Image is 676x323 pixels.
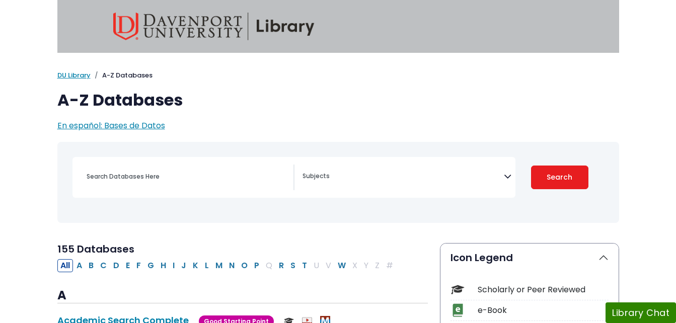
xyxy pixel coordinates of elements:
[531,166,588,189] button: Submit for Search Results
[158,259,169,272] button: Filter Results H
[57,259,397,271] div: Alpha-list to filter by first letter of database name
[335,259,349,272] button: Filter Results W
[81,169,293,184] input: Search database by title or keyword
[606,302,676,323] button: Library Chat
[451,303,465,317] img: Icon e-Book
[478,304,609,316] div: e-Book
[190,259,201,272] button: Filter Results K
[57,142,619,223] nav: Search filters
[91,70,153,80] li: A-Z Databases
[73,259,85,272] button: Filter Results A
[212,259,226,272] button: Filter Results M
[202,259,212,272] button: Filter Results L
[170,259,178,272] button: Filter Results I
[113,13,315,40] img: Davenport University Library
[123,259,133,272] button: Filter Results E
[144,259,157,272] button: Filter Results G
[57,70,619,80] nav: breadcrumb
[478,284,609,296] div: Scholarly or Peer Reviewed
[86,259,97,272] button: Filter Results B
[238,259,251,272] button: Filter Results O
[299,259,310,272] button: Filter Results T
[57,259,73,272] button: All
[287,259,298,272] button: Filter Results S
[178,259,189,272] button: Filter Results J
[57,120,165,131] a: En español: Bases de Datos
[451,283,465,296] img: Icon Scholarly or Peer Reviewed
[110,259,122,272] button: Filter Results D
[97,259,110,272] button: Filter Results C
[57,91,619,110] h1: A-Z Databases
[440,244,619,272] button: Icon Legend
[226,259,238,272] button: Filter Results N
[276,259,287,272] button: Filter Results R
[57,242,134,256] span: 155 Databases
[303,173,504,181] textarea: Search
[133,259,144,272] button: Filter Results F
[57,70,91,80] a: DU Library
[251,259,262,272] button: Filter Results P
[57,288,428,303] h3: A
